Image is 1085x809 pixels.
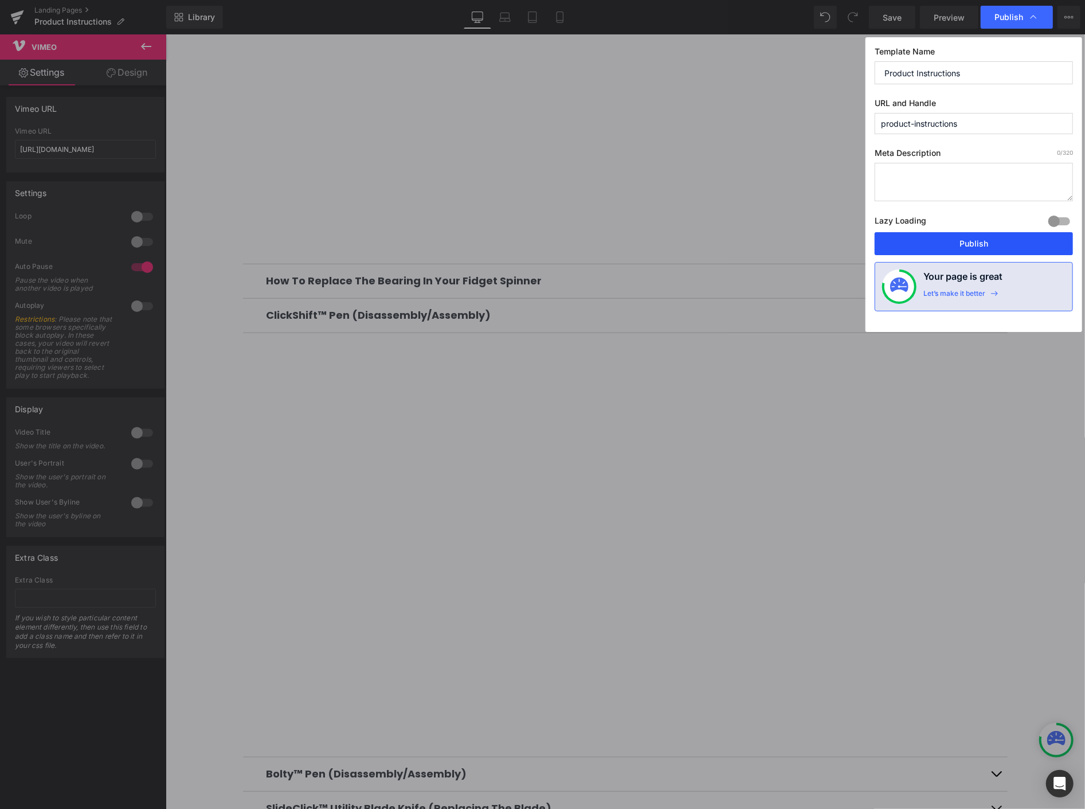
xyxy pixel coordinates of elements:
span: /320 [1057,149,1073,156]
iframe: Clickshift V4 Assemble and Disassemble Tutorial [132,325,787,708]
button: Publish [875,232,1073,255]
div: Open Intercom Messenger [1046,770,1074,798]
span: 0 [1057,149,1060,156]
label: Lazy Loading [875,213,926,232]
h4: Your page is great [923,269,1002,289]
strong: Bolty™ Pen (Disassembly/Assembly) [100,732,301,747]
strong: SlideClick™ Utility Blade Knife (Replacing The Blade) [100,767,386,781]
div: Let’s make it better [923,289,985,304]
span: Publish [994,12,1023,22]
strong: ClickShift™ Pen (Disassembly/Assembly) [100,273,325,288]
label: Meta Description [875,148,1073,163]
label: URL and Handle [875,98,1073,113]
strong: How To Replace The Bearing In Your Fidget Spinner [100,239,376,253]
label: Template Name [875,46,1073,61]
img: onboarding-status.svg [890,278,908,296]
